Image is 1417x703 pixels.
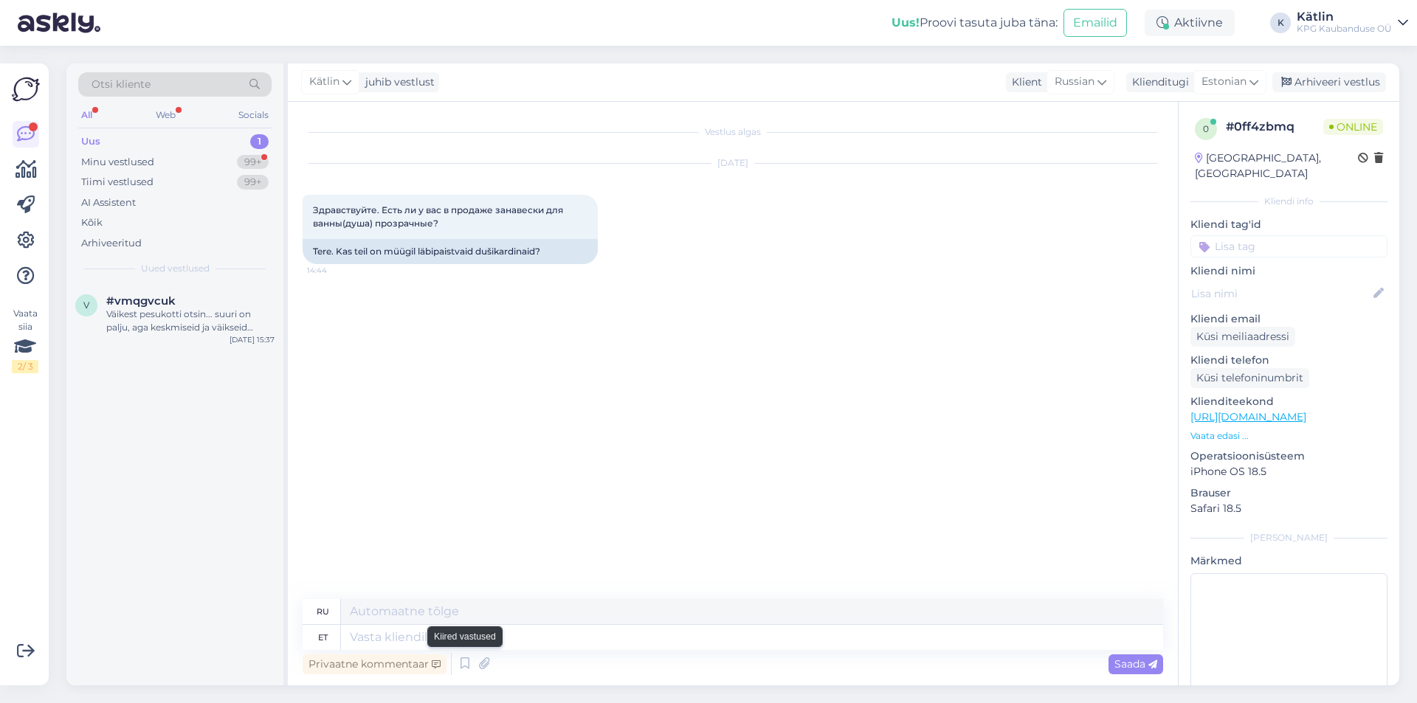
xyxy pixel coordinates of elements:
[12,307,38,373] div: Vaata siia
[1190,449,1387,464] p: Operatsioonisüsteem
[1270,13,1291,33] div: K
[1190,327,1295,347] div: Küsi meiliaadressi
[1190,531,1387,544] div: [PERSON_NAME]
[1226,118,1323,136] div: # 0ff4zbmq
[892,15,920,30] b: Uus!
[81,215,103,230] div: Kõik
[12,75,40,103] img: Askly Logo
[235,105,272,125] div: Socials
[892,14,1058,32] div: Proovi tasuta juba täna:
[1055,74,1094,90] span: Russian
[106,294,176,308] span: #vmqgvcuk
[313,204,565,229] span: Здравствуйте. Есть ли у вас в продаже занавески для ванны(душа) прозрачные?
[1190,410,1306,423] a: [URL][DOMAIN_NAME]
[1190,217,1387,232] p: Kliendi tag'id
[81,134,100,149] div: Uus
[1126,75,1189,90] div: Klienditugi
[303,239,598,264] div: Tere. Kas teil on müügil läbipaistvaid dušikardinaid?
[141,262,210,275] span: Uued vestlused
[1190,353,1387,368] p: Kliendi telefon
[237,175,269,190] div: 99+
[1203,123,1209,134] span: 0
[83,299,89,311] span: v
[153,105,179,125] div: Web
[12,360,38,373] div: 2 / 3
[237,155,269,170] div: 99+
[1190,553,1387,569] p: Märkmed
[1190,311,1387,327] p: Kliendi email
[250,134,269,149] div: 1
[1297,11,1392,23] div: Kätlin
[359,75,435,90] div: juhib vestlust
[1195,150,1358,181] div: [GEOGRAPHIC_DATA], [GEOGRAPHIC_DATA]
[303,125,1163,139] div: Vestlus algas
[1190,464,1387,479] p: iPhone OS 18.5
[1145,10,1235,36] div: Aktiivne
[1297,11,1408,35] a: KätlinKPG Kaubanduse OÜ
[1297,23,1392,35] div: KPG Kaubanduse OÜ
[230,334,275,345] div: [DATE] 15:37
[1191,285,1371,302] input: Lisa nimi
[1190,485,1387,501] p: Brauser
[1323,119,1383,135] span: Online
[1190,263,1387,279] p: Kliendi nimi
[309,74,339,90] span: Kätlin
[81,195,136,210] div: AI Assistent
[92,77,151,92] span: Otsi kliente
[1272,72,1386,92] div: Arhiveeri vestlus
[78,105,95,125] div: All
[1190,429,1387,443] p: Vaata edasi ...
[81,175,154,190] div: Tiimi vestlused
[106,308,275,334] div: Väikest pesukotti otsin... suuri on palju, aga keskmiseid ja väikseid [PERSON_NAME]...
[1201,74,1247,90] span: Estonian
[1190,501,1387,516] p: Safari 18.5
[81,236,142,251] div: Arhiveeritud
[303,156,1163,170] div: [DATE]
[317,599,329,624] div: ru
[318,625,328,650] div: et
[303,654,447,674] div: Privaatne kommentaar
[434,630,496,643] small: Kiired vastused
[1006,75,1042,90] div: Klient
[1114,657,1157,671] span: Saada
[1190,235,1387,257] input: Lisa tag
[307,265,362,276] span: 14:44
[1190,368,1309,388] div: Küsi telefoninumbrit
[1190,195,1387,208] div: Kliendi info
[81,155,154,170] div: Minu vestlused
[1063,9,1127,37] button: Emailid
[1190,394,1387,409] p: Klienditeekond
